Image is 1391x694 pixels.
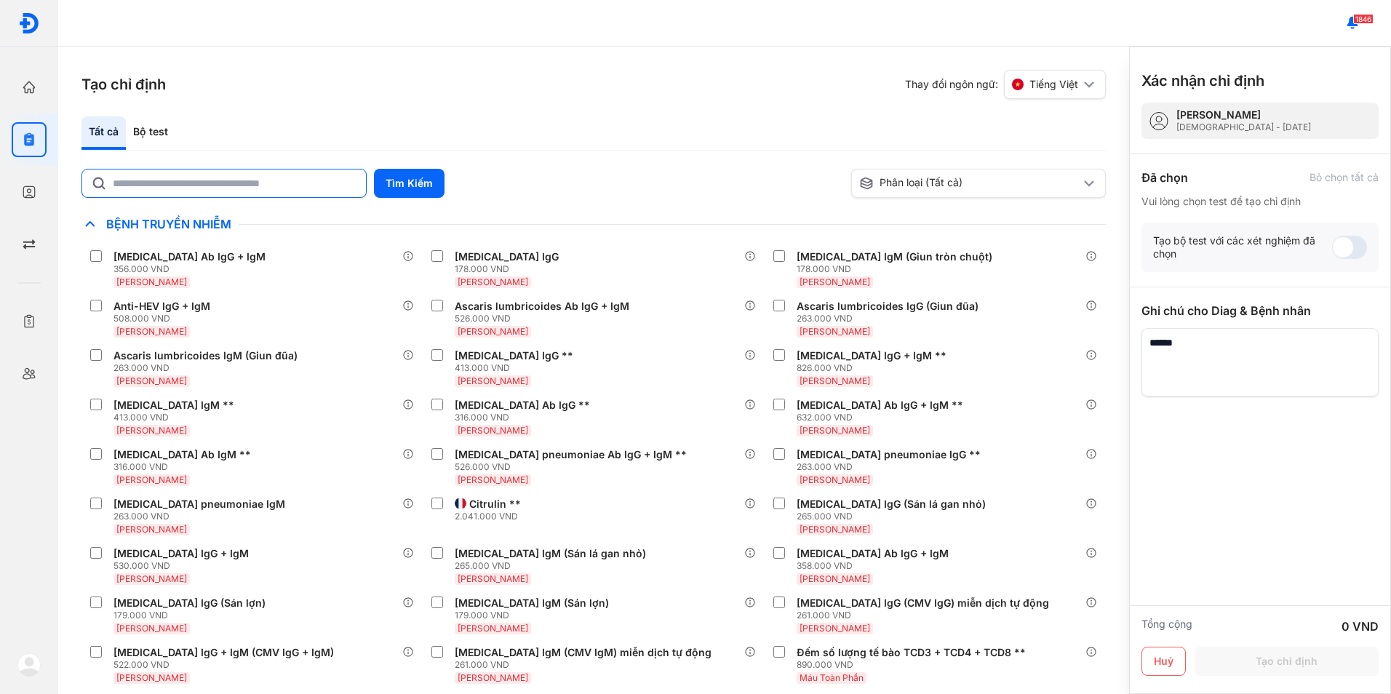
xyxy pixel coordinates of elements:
[1353,14,1374,24] span: 1846
[800,524,870,535] span: [PERSON_NAME]
[1141,618,1192,635] div: Tổng cộng
[1342,618,1379,635] div: 0 VND
[800,425,870,436] span: [PERSON_NAME]
[113,448,251,461] div: [MEDICAL_DATA] Ab IgM **
[1141,195,1379,208] div: Vui lòng chọn test để tạo chỉ định
[113,313,216,324] div: 508.000 VND
[113,547,249,560] div: [MEDICAL_DATA] IgG + IgM
[455,511,527,522] div: 2.041.000 VND
[1141,71,1264,91] h3: Xác nhận chỉ định
[797,250,992,263] div: [MEDICAL_DATA] IgM (Giun tròn chuột)
[113,597,266,610] div: [MEDICAL_DATA] IgG (Sán lợn)
[113,498,285,511] div: [MEDICAL_DATA] pneumoniae IgM
[126,116,175,150] div: Bộ test
[113,659,340,671] div: 522.000 VND
[797,313,984,324] div: 263.000 VND
[859,176,1080,191] div: Phân loại (Tất cả)
[113,250,266,263] div: [MEDICAL_DATA] Ab IgG + IgM
[113,461,257,473] div: 316.000 VND
[1195,647,1379,676] button: Tạo chỉ định
[797,300,979,313] div: Ascaris lumbricoides IgG (Giun đũa)
[116,573,187,584] span: [PERSON_NAME]
[113,560,255,572] div: 530.000 VND
[455,547,646,560] div: [MEDICAL_DATA] IgM (Sán lá gan nhỏ)
[800,672,864,683] span: Máu Toàn Phần
[116,326,187,337] span: [PERSON_NAME]
[797,362,952,374] div: 826.000 VND
[1176,108,1311,121] div: [PERSON_NAME]
[797,547,949,560] div: [MEDICAL_DATA] Ab IgG + IgM
[455,300,629,313] div: Ascaris lumbricoides Ab IgG + IgM
[116,375,187,386] span: [PERSON_NAME]
[800,474,870,485] span: [PERSON_NAME]
[113,300,210,313] div: Anti-HEV IgG + IgM
[455,362,579,374] div: 413.000 VND
[455,448,687,461] div: [MEDICAL_DATA] pneumoniae Ab IgG + IgM **
[1029,78,1078,91] span: Tiếng Việt
[458,672,528,683] span: [PERSON_NAME]
[113,610,271,621] div: 179.000 VND
[800,375,870,386] span: [PERSON_NAME]
[1176,121,1311,133] div: [DEMOGRAPHIC_DATA] - [DATE]
[116,623,187,634] span: [PERSON_NAME]
[116,276,187,287] span: [PERSON_NAME]
[458,474,528,485] span: [PERSON_NAME]
[99,217,239,231] span: Bệnh Truyền Nhiễm
[113,511,291,522] div: 263.000 VND
[455,610,615,621] div: 179.000 VND
[797,263,998,275] div: 178.000 VND
[458,375,528,386] span: [PERSON_NAME]
[113,263,271,275] div: 356.000 VND
[797,610,1055,621] div: 261.000 VND
[458,573,528,584] span: [PERSON_NAME]
[116,474,187,485] span: [PERSON_NAME]
[1141,302,1379,319] div: Ghi chú cho Diag & Bệnh nhân
[113,399,234,412] div: [MEDICAL_DATA] IgM **
[455,313,635,324] div: 526.000 VND
[455,263,565,275] div: 178.000 VND
[458,425,528,436] span: [PERSON_NAME]
[455,597,609,610] div: [MEDICAL_DATA] IgM (Sán lợn)
[797,412,969,423] div: 632.000 VND
[800,276,870,287] span: [PERSON_NAME]
[797,448,981,461] div: [MEDICAL_DATA] pneumoniae IgG **
[800,623,870,634] span: [PERSON_NAME]
[113,349,298,362] div: Ascaris lumbricoides IgM (Giun đũa)
[797,498,986,511] div: [MEDICAL_DATA] IgG (Sán lá gan nhỏ)
[458,623,528,634] span: [PERSON_NAME]
[905,70,1106,99] div: Thay đổi ngôn ngữ:
[455,560,652,572] div: 265.000 VND
[797,597,1049,610] div: [MEDICAL_DATA] IgG (CMV IgG) miễn dịch tự động
[116,425,187,436] span: [PERSON_NAME]
[800,326,870,337] span: [PERSON_NAME]
[455,399,590,412] div: [MEDICAL_DATA] Ab IgG **
[458,326,528,337] span: [PERSON_NAME]
[113,646,334,659] div: [MEDICAL_DATA] IgG + IgM (CMV IgG + IgM)
[116,524,187,535] span: [PERSON_NAME]
[455,461,693,473] div: 526.000 VND
[469,498,521,511] div: Citrulin **
[455,646,712,659] div: [MEDICAL_DATA] IgM (CMV IgM) miễn dịch tự động
[797,659,1032,671] div: 890.000 VND
[800,573,870,584] span: [PERSON_NAME]
[455,659,717,671] div: 261.000 VND
[455,250,559,263] div: [MEDICAL_DATA] IgG
[1141,169,1188,186] div: Đã chọn
[1141,647,1186,676] button: Huỷ
[116,672,187,683] span: [PERSON_NAME]
[18,12,40,34] img: logo
[797,349,946,362] div: [MEDICAL_DATA] IgG + IgM **
[797,461,987,473] div: 263.000 VND
[797,399,963,412] div: [MEDICAL_DATA] Ab IgG + IgM **
[797,560,954,572] div: 358.000 VND
[1310,171,1379,184] div: Bỏ chọn tất cả
[374,169,445,198] button: Tìm Kiếm
[797,646,1026,659] div: Đếm số lượng tế bào TCD3 + TCD4 + TCD8 **
[797,511,992,522] div: 265.000 VND
[81,116,126,150] div: Tất cả
[17,653,41,677] img: logo
[1153,234,1332,260] div: Tạo bộ test với các xét nghiệm đã chọn
[113,412,240,423] div: 413.000 VND
[113,362,303,374] div: 263.000 VND
[81,74,166,95] h3: Tạo chỉ định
